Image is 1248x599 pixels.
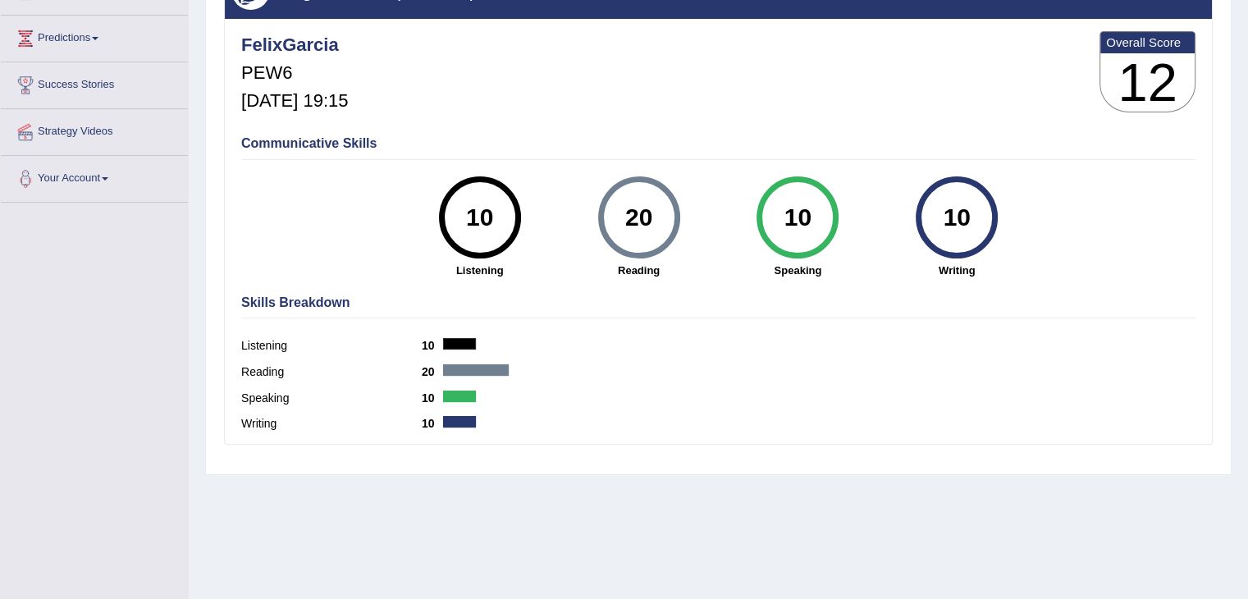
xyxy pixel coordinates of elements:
strong: Speaking [726,263,869,278]
h5: [DATE] 19:15 [241,91,348,111]
a: Predictions [1,16,188,57]
label: Writing [241,415,422,432]
a: Your Account [1,156,188,197]
label: Reading [241,364,422,381]
a: Success Stories [1,62,188,103]
h4: Communicative Skills [241,136,1195,151]
b: 20 [422,365,443,378]
label: Speaking [241,390,422,407]
h4: FelixGarcia [241,35,348,55]
strong: Listening [409,263,551,278]
h3: 12 [1100,53,1195,112]
b: 10 [422,339,443,352]
b: 10 [422,391,443,405]
a: Strategy Videos [1,109,188,150]
b: 10 [422,417,443,430]
div: 10 [768,183,828,252]
h4: Skills Breakdown [241,295,1195,310]
div: 10 [450,183,510,252]
h5: PEW6 [241,63,348,83]
div: 10 [927,183,987,252]
label: Listening [241,337,422,354]
b: Overall Score [1106,35,1189,49]
strong: Reading [568,263,711,278]
div: 20 [609,183,669,252]
strong: Writing [885,263,1028,278]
